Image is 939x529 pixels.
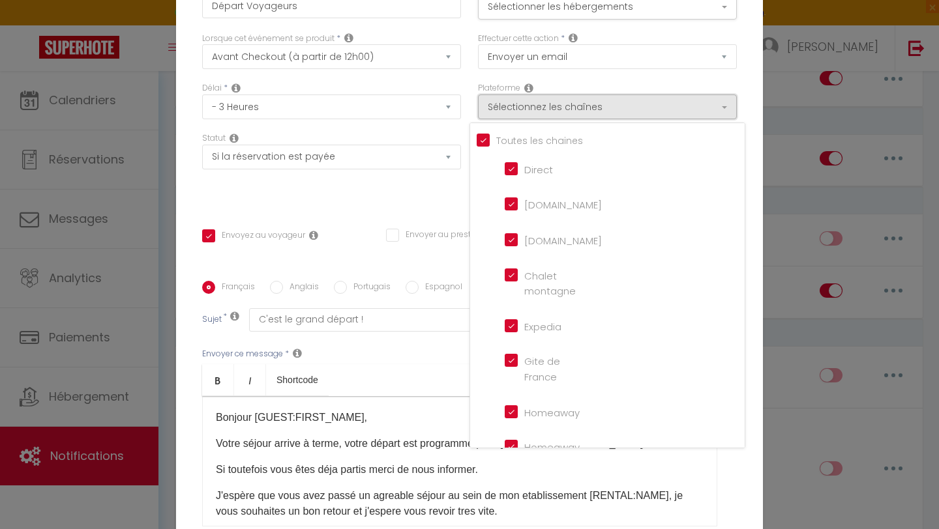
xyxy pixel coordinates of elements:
[419,281,462,295] label: Espagnol
[231,83,241,93] i: Action Time
[230,311,239,321] i: Subject
[478,82,520,94] label: Plateforme
[10,5,50,44] button: Ouvrir le widget de chat LiveChat
[266,364,329,395] a: Shortcode
[202,396,717,526] div: ​
[569,33,578,43] i: Action Type
[309,230,318,240] i: Envoyer au voyageur
[215,281,255,295] label: Français
[202,348,283,360] label: Envoyer ce message
[216,410,704,425] p: Bonjour [GUEST:FIRST_NAME],
[234,364,266,395] a: Italic
[216,462,704,478] p: Si toutefois vous êtes déja partis merci de nous informer.
[524,83,533,93] i: Action Channel
[344,33,353,43] i: Event Occur
[478,33,559,45] label: Effectuer cette action
[202,33,335,45] label: Lorsque cet événement se produit
[293,348,302,358] i: Message
[216,436,704,451] p: Votre séjour arrive à terme, votre départ est programmé pour [RENTAL:DEPARTURE_TIME].
[347,281,391,295] label: Portugais
[518,268,576,299] label: Chalet montagne
[216,488,704,519] p: J'espère que vous avez passé un agreable séjour au sein de mon etablissement [RENTAL:NAME], je vo...
[478,94,737,119] button: Sélectionnez les chaînes
[202,364,234,395] a: Bold
[518,354,574,384] label: Gite de France
[202,82,222,94] label: Délai
[202,132,226,145] label: Statut
[230,133,239,143] i: Booking status
[283,281,319,295] label: Anglais
[202,313,222,327] label: Sujet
